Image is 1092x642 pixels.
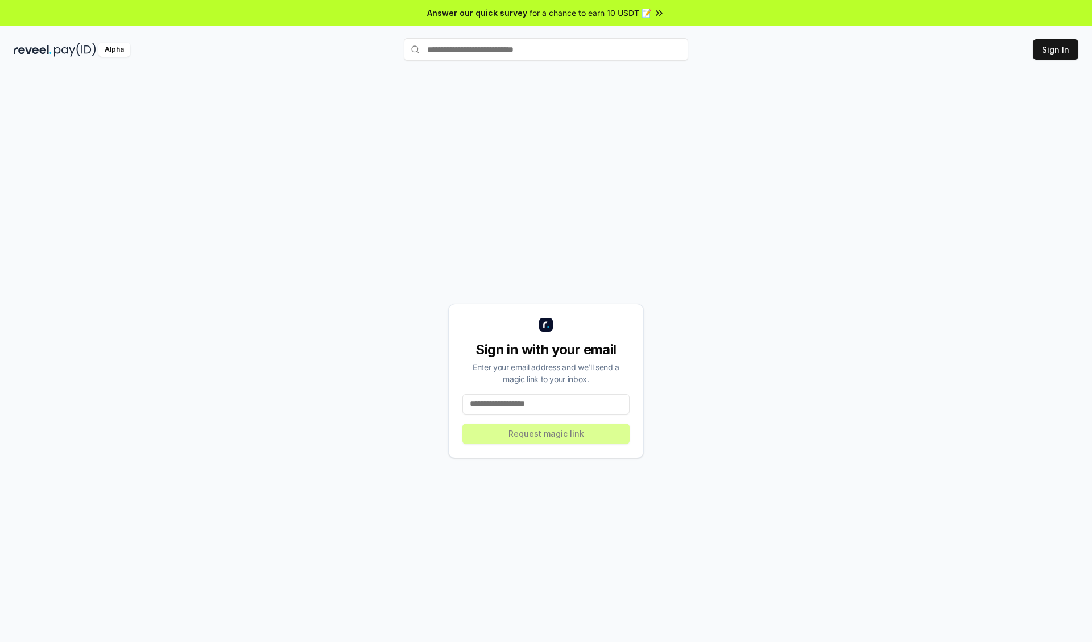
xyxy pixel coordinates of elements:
div: Enter your email address and we’ll send a magic link to your inbox. [462,361,630,385]
div: Alpha [98,43,130,57]
img: reveel_dark [14,43,52,57]
div: Sign in with your email [462,341,630,359]
span: Answer our quick survey [427,7,527,19]
img: pay_id [54,43,96,57]
button: Sign In [1033,39,1078,60]
span: for a chance to earn 10 USDT 📝 [530,7,651,19]
img: logo_small [539,318,553,332]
